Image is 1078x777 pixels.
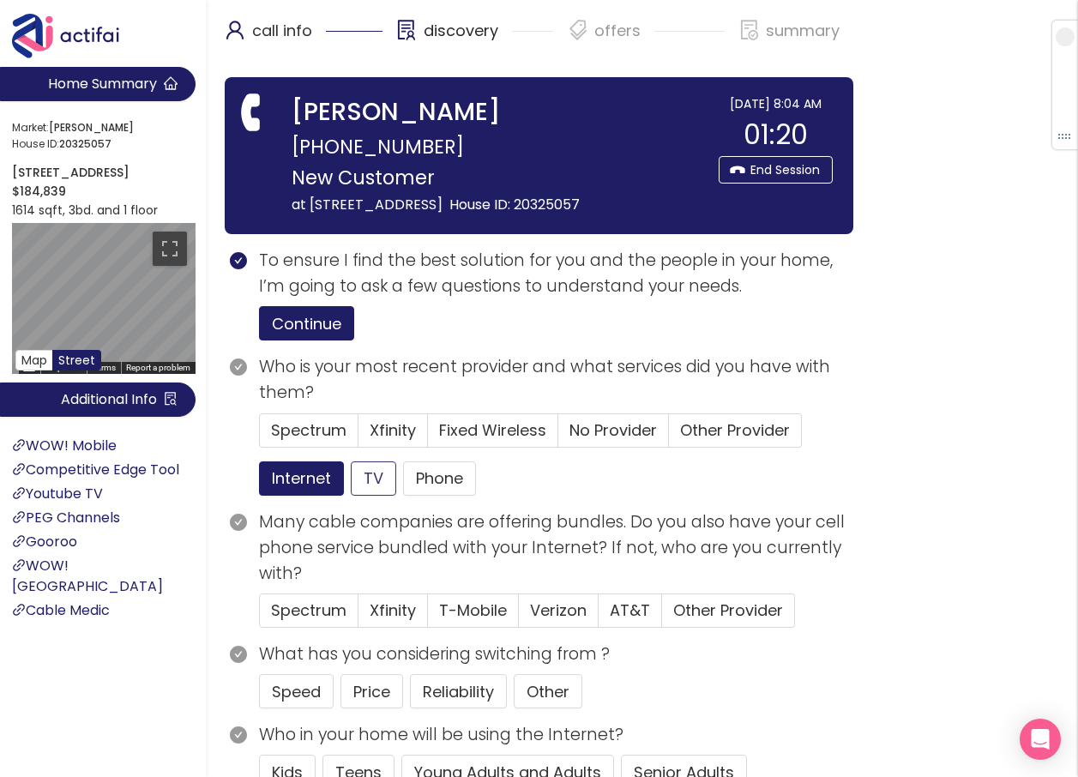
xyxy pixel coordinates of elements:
p: 1614 sqft, 3bd. and 1 floor [12,201,196,220]
span: Map [21,352,47,369]
span: link [12,438,26,452]
div: discovery [396,17,554,60]
p: discovery [424,17,498,45]
p: To ensure I find the best solution for you and the people in your home, I’m going to ask a few qu... [259,248,853,299]
span: solution [396,20,417,40]
span: Street [58,352,95,369]
a: Cable Medic [12,600,110,620]
span: T-Mobile [439,599,507,621]
span: check-circle [230,514,247,531]
span: Spectrum [271,419,346,441]
span: Market: [12,120,190,136]
span: file-done [739,20,760,40]
p: offers [594,17,641,45]
span: Other Provider [680,419,790,441]
span: link [12,510,26,524]
p: summary [766,17,840,45]
strong: 20325057 [59,136,111,151]
span: tags [568,20,588,40]
div: Street View [12,223,196,374]
p: Many cable companies are offering bundles. Do you also have your cell phone service bundled with ... [259,509,853,587]
button: Phone [403,461,476,496]
span: Verizon [530,599,587,621]
strong: $184,839 [12,183,66,200]
div: Open Intercom Messenger [1020,719,1061,760]
button: Speed [259,674,334,708]
p: New Customer [292,163,710,193]
span: check-circle [230,646,247,663]
span: phone [235,94,271,130]
span: link [12,558,26,572]
p: call info [252,17,312,45]
span: AT&T [610,599,650,621]
button: Other [514,674,582,708]
div: summary [738,17,840,60]
p: Who is your most recent provider and what services did you have with them? [259,354,853,406]
span: link [12,534,26,548]
button: Internet [259,461,344,496]
strong: [PERSON_NAME] [292,94,501,130]
button: Price [340,674,403,708]
a: Gooroo [12,532,77,551]
a: Terms (opens in new tab) [92,363,116,372]
strong: [STREET_ADDRESS] [12,164,129,181]
button: Toggle fullscreen view [153,232,187,266]
span: Xfinity [370,419,416,441]
span: House ID: [12,136,190,153]
button: Reliability [410,674,507,708]
span: link [12,486,26,500]
div: Map [12,223,196,374]
span: check-circle [230,726,247,744]
p: What has you considering switching from ? [259,641,853,667]
span: link [12,462,26,476]
span: check-circle [230,358,247,376]
span: link [12,603,26,617]
a: Youtube TV [12,484,103,503]
div: 01:20 [719,113,833,156]
button: Continue [259,306,354,340]
span: [PHONE_NUMBER] [292,130,464,163]
strong: [PERSON_NAME] [49,120,134,135]
span: House ID: 20325057 [449,195,580,214]
span: check-circle [230,252,247,269]
div: offers [567,17,725,60]
span: No Provider [569,419,657,441]
button: End Session [719,156,833,184]
a: WOW! Mobile [12,436,117,455]
span: Fixed Wireless [439,419,546,441]
span: Other Provider [673,599,783,621]
span: at [STREET_ADDRESS] [292,195,443,214]
button: TV [351,461,396,496]
a: WOW! [GEOGRAPHIC_DATA] [12,556,163,596]
a: Competitive Edge Tool [12,460,179,479]
span: Spectrum [271,599,346,621]
a: Report a problem [126,363,190,372]
a: PEG Channels [12,508,120,527]
span: user [225,20,245,40]
div: [DATE] 8:04 AM [719,94,833,113]
p: Who in your home will be using the Internet? [259,722,853,748]
div: call info [225,17,382,60]
span: Xfinity [370,599,416,621]
img: Actifai Logo [12,14,136,58]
